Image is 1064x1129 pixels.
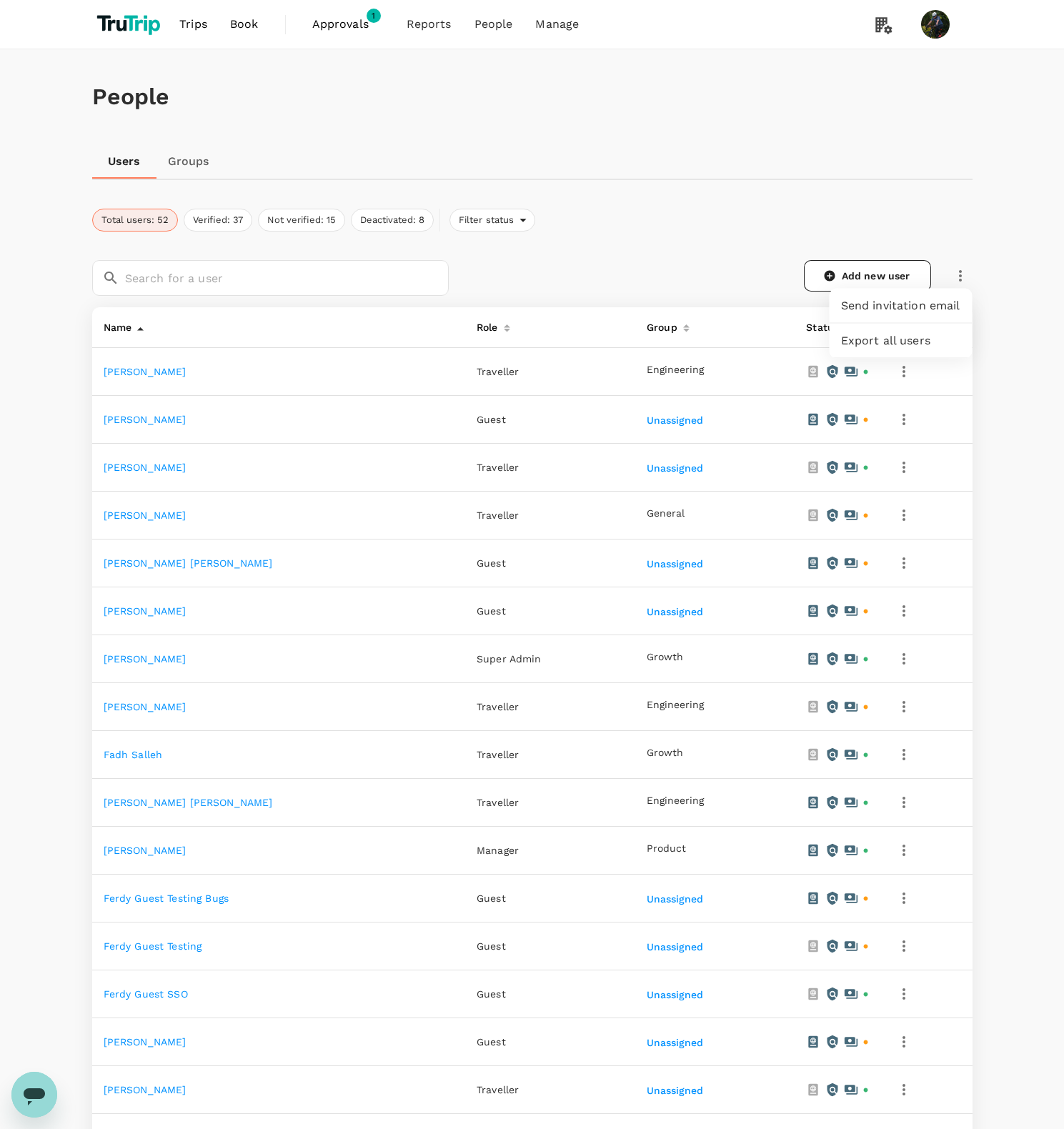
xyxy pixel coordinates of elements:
span: Reports [407,16,452,33]
a: [PERSON_NAME] [104,509,187,521]
img: TruTrip logo [92,9,169,40]
div: Send invitation email [830,289,973,324]
button: Not verified: 15 [258,209,345,232]
iframe: Button to launch messaging window [11,1072,57,1118]
th: Status [795,307,880,348]
button: Unassigned [647,415,706,427]
span: Guest [477,414,506,425]
a: Add new user [804,260,931,292]
a: Fadh salleh [104,749,163,760]
img: Sunandar Sunandar [921,10,950,39]
div: Name [98,313,132,336]
a: [PERSON_NAME] [PERSON_NAME] [104,797,273,808]
a: [PERSON_NAME] [104,1036,187,1048]
a: [PERSON_NAME] [104,414,187,425]
div: Role [471,313,498,336]
h1: People [92,84,973,110]
button: Total users: 52 [92,209,178,232]
button: Growth [647,652,683,663]
span: Filter status [450,214,520,227]
span: Trips [179,16,207,33]
button: Unassigned [647,942,706,953]
div: Export all users [830,324,973,359]
span: Traveller [477,509,519,521]
a: Groups [156,144,221,179]
button: Unassigned [647,894,706,905]
button: Growth [647,747,683,759]
span: Book [230,16,259,33]
button: Unassigned [647,463,706,474]
button: Engineering [647,700,704,711]
span: Traveller [477,1084,519,1095]
span: 1 [367,9,381,23]
a: [PERSON_NAME] [104,605,187,617]
div: Group [641,313,677,336]
span: Send invitation email [841,297,961,314]
a: [PERSON_NAME] [PERSON_NAME] [104,557,273,569]
button: General [647,508,685,519]
a: ferdy guest testing [104,940,202,952]
span: Approvals [312,16,384,33]
button: Product [647,843,686,855]
button: Unassigned [647,1085,706,1097]
span: Guest [477,940,506,952]
span: People [474,16,513,33]
a: Ferdy Guest Testing bugs [104,892,229,904]
span: Guest [477,988,506,1000]
a: [PERSON_NAME] [104,1084,187,1095]
span: Traveller [477,366,519,377]
a: [PERSON_NAME] [104,462,187,473]
span: Traveller [477,749,519,760]
span: Export all users [841,332,961,349]
button: Engineering [647,795,704,807]
span: Guest [477,1036,506,1048]
a: ferdy guest SSO [104,988,188,1000]
button: Deactivated: 8 [351,209,434,232]
span: Manager [477,845,519,856]
span: Guest [477,605,506,617]
span: Traveller [477,701,519,712]
a: [PERSON_NAME] [104,366,187,377]
button: Unassigned [647,559,706,570]
div: Filter status [449,209,536,232]
span: Guest [477,892,506,904]
input: Search for a user [125,260,449,296]
button: Unassigned [647,1038,706,1049]
button: Verified: 37 [184,209,252,232]
span: Super Admin [477,653,542,665]
span: Traveller [477,797,519,808]
button: Engineering [647,364,704,376]
button: Unassigned [647,990,706,1001]
span: Manage [535,16,579,33]
a: [PERSON_NAME] [104,701,187,712]
span: Traveller [477,462,519,473]
a: [PERSON_NAME] [104,845,187,856]
span: Guest [477,557,506,569]
button: Unassigned [647,607,706,618]
a: Users [92,144,156,179]
a: [PERSON_NAME] [104,653,187,665]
